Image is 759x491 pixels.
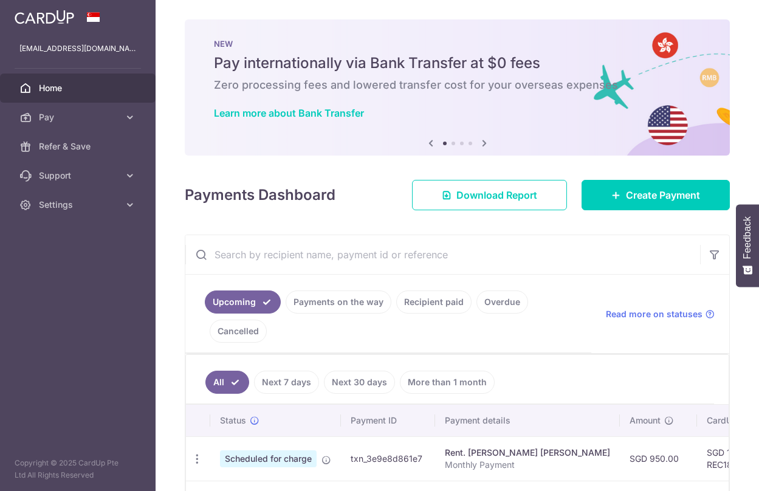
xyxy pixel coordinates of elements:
a: Download Report [412,180,567,210]
a: Learn more about Bank Transfer [214,107,364,119]
img: CardUp [15,10,74,24]
span: Support [39,170,119,182]
a: Next 30 days [324,371,395,394]
p: Monthly Payment [445,459,610,471]
h6: Zero processing fees and lowered transfer cost for your overseas expenses [214,78,701,92]
a: Create Payment [582,180,730,210]
div: Rent. [PERSON_NAME] [PERSON_NAME] [445,447,610,459]
span: Read more on statuses [606,308,702,320]
a: Overdue [476,290,528,314]
p: NEW [214,39,701,49]
span: Refer & Save [39,140,119,153]
button: Feedback - Show survey [736,204,759,287]
th: Payment ID [341,405,435,436]
span: Feedback [742,216,753,259]
a: Payments on the way [286,290,391,314]
span: Status [220,414,246,427]
span: Home [39,82,119,94]
h5: Pay internationally via Bank Transfer at $0 fees [214,53,701,73]
img: Bank transfer banner [185,19,730,156]
span: Download Report [456,188,537,202]
p: [EMAIL_ADDRESS][DOMAIN_NAME] [19,43,136,55]
span: Scheduled for charge [220,450,317,467]
th: Payment details [435,405,620,436]
td: txn_3e9e8d861e7 [341,436,435,481]
a: Cancelled [210,320,267,343]
a: Recipient paid [396,290,472,314]
a: Next 7 days [254,371,319,394]
span: Amount [630,414,661,427]
span: Settings [39,199,119,211]
a: All [205,371,249,394]
span: Pay [39,111,119,123]
td: SGD 950.00 [620,436,697,481]
span: CardUp fee [707,414,753,427]
a: More than 1 month [400,371,495,394]
span: Create Payment [626,188,700,202]
input: Search by recipient name, payment id or reference [185,235,700,274]
a: Read more on statuses [606,308,715,320]
h4: Payments Dashboard [185,184,335,206]
a: Upcoming [205,290,281,314]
